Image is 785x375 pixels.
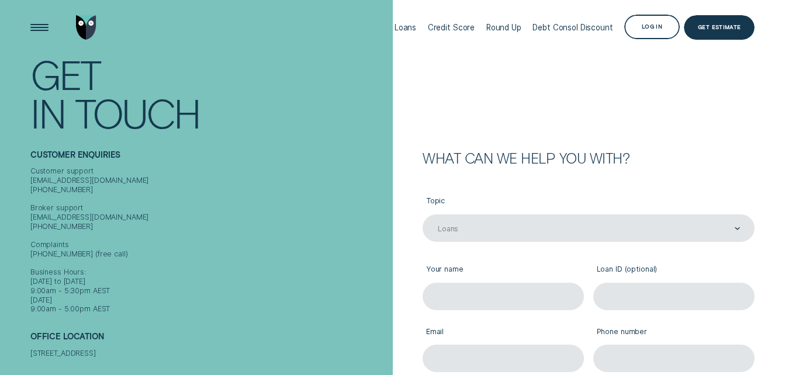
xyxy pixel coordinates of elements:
[30,332,388,348] h2: Office Location
[624,15,679,39] button: Log in
[486,23,521,32] div: Round Up
[438,224,458,234] div: Loans
[593,320,755,345] label: Phone number
[30,166,388,314] div: Customer support [EMAIL_ADDRESS][DOMAIN_NAME] [PHONE_NUMBER] Broker support [EMAIL_ADDRESS][DOMAI...
[428,23,475,32] div: Credit Score
[27,15,51,40] button: Open Menu
[423,320,584,345] label: Email
[593,258,755,283] label: Loan ID (optional)
[423,151,755,165] h2: What can we help you with?
[75,93,199,132] div: Touch
[395,23,416,32] div: Loans
[30,150,388,166] h2: Customer Enquiries
[76,15,96,40] img: Wisr
[684,15,755,40] a: Get Estimate
[423,258,584,283] label: Your name
[30,93,65,132] div: In
[423,189,755,214] label: Topic
[532,23,613,32] div: Debt Consol Discount
[30,55,100,93] div: Get
[30,55,388,132] h1: Get In Touch
[30,349,388,358] div: [STREET_ADDRESS]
